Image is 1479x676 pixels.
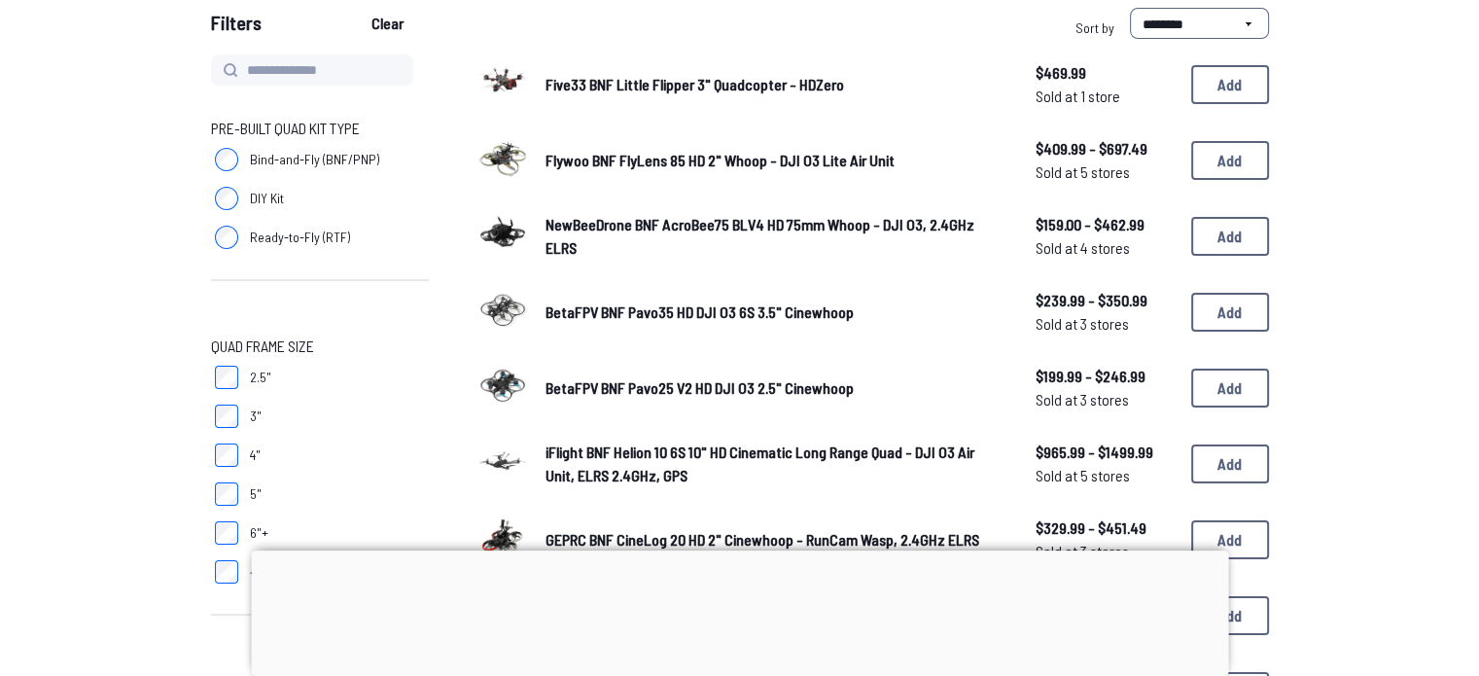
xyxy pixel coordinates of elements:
[1036,213,1176,236] span: $159.00 - $462.99
[475,434,530,488] img: image
[1191,141,1269,180] button: Add
[1036,85,1176,108] span: Sold at 1 store
[546,378,854,397] span: BetaFPV BNF Pavo25 V2 HD DJI O3 2.5" Cinewhoop
[475,130,530,191] a: image
[546,302,854,321] span: BetaFPV BNF Pavo35 HD DJI O3 6S 3.5" Cinewhoop
[546,528,1004,551] a: GEPRC BNF CineLog 20 HD 2" Cinewhoop - RunCam Wasp, 2.4GHz ELRS
[1191,445,1269,483] button: Add
[546,301,1004,324] a: BetaFPV BNF Pavo35 HD DJI O3 6S 3.5" Cinewhoop
[1191,369,1269,408] button: Add
[1036,289,1176,312] span: $239.99 - $350.99
[1036,540,1176,563] span: Sold at 3 stores
[1036,441,1176,464] span: $965.99 - $1499.99
[215,226,238,249] input: Ready-to-Fly (RTF)
[211,335,314,358] span: Quad Frame Size
[1036,365,1176,388] span: $199.99 - $246.99
[475,54,530,115] a: image
[355,8,420,39] button: Clear
[1191,596,1269,635] button: Add
[211,117,360,140] span: Pre-Built Quad Kit Type
[250,228,350,247] span: Ready-to-Fly (RTF)
[1036,388,1176,411] span: Sold at 3 stores
[250,484,262,504] span: 5"
[1191,293,1269,332] button: Add
[1036,464,1176,487] span: Sold at 5 stores
[1036,160,1176,184] span: Sold at 5 stores
[546,443,974,484] span: iFlight BNF Helion 10 6S 10" HD Cinematic Long Range Quad - DJI O3 Air Unit, ELRS 2.4GHz, GPS
[475,206,530,267] a: image
[250,150,379,169] span: Bind-and-Fly (BNF/PNP)
[475,130,530,185] img: image
[250,189,284,208] span: DIY Kit
[250,562,278,582] span: <2.5"
[475,434,530,494] a: image
[250,523,268,543] span: 6"+
[251,551,1228,671] iframe: Advertisement
[475,282,530,337] img: image
[215,560,238,584] input: <2.5"
[475,358,530,418] a: image
[1191,520,1269,559] button: Add
[215,366,238,389] input: 2.5"
[1191,217,1269,256] button: Add
[546,530,979,549] span: GEPRC BNF CineLog 20 HD 2" Cinewhoop - RunCam Wasp, 2.4GHz ELRS
[546,376,1004,400] a: BetaFPV BNF Pavo25 V2 HD DJI O3 2.5" Cinewhoop
[546,213,1004,260] a: NewBeeDrone BNF AcroBee75 BLV4 HD 75mm Whoop - DJI O3, 2.4GHz ELRS
[250,445,261,465] span: 4"
[546,149,1004,172] a: Flywoo BNF FlyLens 85 HD 2" Whoop - DJI O3 Lite Air Unit
[475,206,530,261] img: image
[475,358,530,412] img: image
[211,8,262,47] span: Filters
[546,73,1004,96] a: Five33 BNF Little Flipper 3" Quadcopter - HDZero
[475,54,530,109] img: image
[1130,8,1269,39] select: Sort by
[215,187,238,210] input: DIY Kit
[1036,137,1176,160] span: $409.99 - $697.49
[475,510,530,570] a: image
[1036,312,1176,336] span: Sold at 3 stores
[1036,61,1176,85] span: $469.99
[475,282,530,342] a: image
[250,407,262,426] span: 3"
[250,368,271,387] span: 2.5"
[1036,236,1176,260] span: Sold at 4 stores
[215,482,238,506] input: 5"
[1036,516,1176,540] span: $329.99 - $451.49
[215,444,238,467] input: 4"
[1191,65,1269,104] button: Add
[475,510,530,564] img: image
[546,75,844,93] span: Five33 BNF Little Flipper 3" Quadcopter - HDZero
[215,148,238,171] input: Bind-and-Fly (BNF/PNP)
[546,151,895,169] span: Flywoo BNF FlyLens 85 HD 2" Whoop - DJI O3 Lite Air Unit
[546,215,974,257] span: NewBeeDrone BNF AcroBee75 BLV4 HD 75mm Whoop - DJI O3, 2.4GHz ELRS
[215,405,238,428] input: 3"
[215,521,238,545] input: 6"+
[546,441,1004,487] a: iFlight BNF Helion 10 6S 10" HD Cinematic Long Range Quad - DJI O3 Air Unit, ELRS 2.4GHz, GPS
[1075,19,1114,36] span: Sort by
